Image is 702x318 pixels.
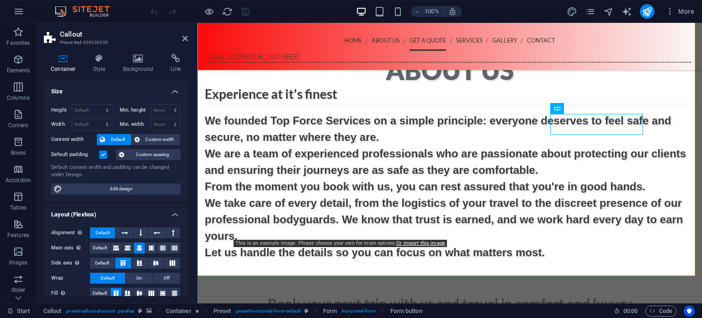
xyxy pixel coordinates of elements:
button: Default [90,288,110,299]
label: Main axis [51,243,90,253]
label: Width [51,122,72,127]
span: . preset-callout-discount .parallax [65,306,134,317]
label: Default padding [51,149,99,160]
span: Default [96,227,110,238]
h4: Container [44,54,86,73]
div: This is an example image. Please choose your own for more options. [234,240,447,247]
img: Editor Logo [53,6,121,17]
i: Design (Ctrl+Alt+Y) [567,6,577,17]
button: Off [153,273,180,284]
i: This element contains a background [146,308,152,313]
span: Edit design [65,183,178,194]
button: Custom spacing [116,149,181,160]
button: Default [90,273,125,284]
h4: Layout (Flexbox) [44,204,188,220]
button: Code [645,306,676,317]
p: Boxes [11,149,26,156]
button: reload [222,6,233,17]
span: Click to select. Double-click to edit [213,306,231,317]
button: Default [90,227,115,238]
span: Default [93,243,107,253]
button: Custom width [132,134,181,145]
span: Click to select. Double-click to edit [166,306,191,317]
i: This element is a customizable preset [304,308,308,313]
p: Accordion [5,177,31,184]
button: text_generator [622,6,633,17]
button: Edit design [51,183,181,194]
p: Favorites [6,39,30,47]
i: Publish [642,6,652,17]
button: pages [585,6,596,17]
button: Default [90,243,110,253]
button: Default [97,134,131,145]
h2: Callout [60,30,188,38]
p: Content [8,122,28,129]
i: Reload page [222,6,233,17]
i: AI Writer [622,6,632,17]
span: Code [649,306,672,317]
p: Tables [10,204,27,211]
i: Pages (Ctrl+Alt+S) [585,6,596,17]
span: Click to select. Double-click to edit [390,306,422,317]
button: 100% [411,6,443,17]
a: Click to cancel selection. Double-click to open Pages [7,306,30,317]
label: Min. height [120,108,151,113]
span: : [630,307,631,314]
label: Wrap [51,273,90,284]
span: Click to select. Double-click to edit [323,306,337,317]
span: Default [93,288,107,299]
button: publish [640,4,654,19]
h6: 100% [425,6,439,17]
button: navigator [603,6,614,17]
label: Alignment [51,227,90,238]
p: Columns [7,94,30,102]
span: Default [108,134,128,145]
h3: Preset #ed-929236200 [60,38,170,47]
span: Custom width [143,134,178,145]
i: Element contains an animation [195,308,199,313]
span: Default [95,258,109,269]
h4: Size [44,81,188,97]
nav: breadcrumb [43,306,422,317]
p: Images [9,259,28,266]
span: On [136,273,142,284]
label: Side axis [51,258,90,269]
span: . horizontal-form [340,306,376,317]
label: Content width [51,134,97,145]
button: Default [90,258,115,269]
button: Usercentrics [684,306,695,317]
h4: Style [86,54,116,73]
label: Min. width [120,122,151,127]
button: design [567,6,578,17]
i: On resize automatically adjust zoom level to fit chosen device. [448,7,457,16]
label: Fill [51,288,90,299]
label: Height [51,108,72,113]
a: Or import this image [396,240,445,246]
span: Click to select. Double-click to edit [43,306,62,317]
p: Features [7,232,29,239]
i: This element is a customizable preset [138,308,142,313]
iframe: To enrich screen reader interactions, please activate Accessibility in Grammarly extension settings [197,23,702,303]
span: 00 00 [623,306,638,317]
p: Slider [11,286,26,294]
h4: Link [164,54,188,73]
p: Elements [7,67,30,74]
button: More [662,4,698,19]
div: Default content width and padding can be changed under Design. [51,164,181,179]
button: On [126,273,153,284]
span: Off [164,273,170,284]
button: Click here to leave preview mode and continue editing [203,6,214,17]
span: Default [101,273,115,284]
h4: Background [116,54,164,73]
span: More [665,7,694,16]
span: Custom spacing [127,149,178,160]
i: Navigator [603,6,614,17]
span: . preset-horizontal-form-default [234,306,301,317]
h6: Session time [614,306,638,317]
